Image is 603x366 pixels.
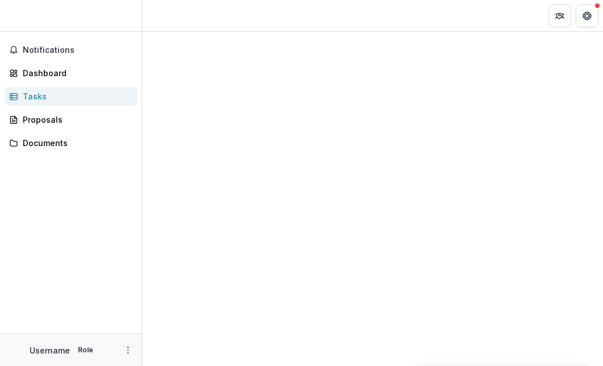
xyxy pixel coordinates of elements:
a: Tasks [5,87,137,106]
button: Get Help [576,5,598,27]
button: Notifications [5,41,137,59]
div: Tasks [23,90,128,102]
span: Notifications [23,45,133,55]
button: More [121,343,135,357]
a: Dashboard [5,64,137,82]
a: Proposals [5,110,137,129]
div: Proposals [23,114,128,126]
a: Documents [5,134,137,152]
button: Partners [548,5,571,27]
p: Role [75,345,97,355]
p: Username [30,344,70,356]
div: Dashboard [23,67,128,79]
div: Documents [23,137,128,149]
